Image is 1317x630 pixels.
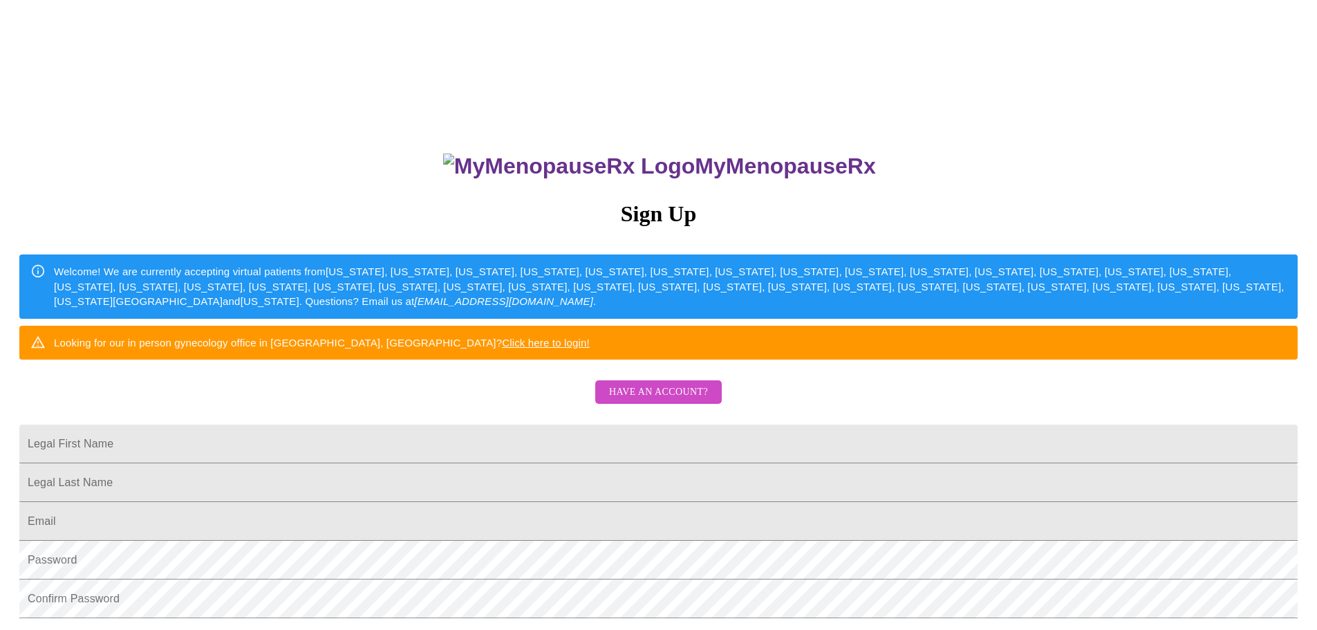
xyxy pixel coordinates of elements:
div: Welcome! We are currently accepting virtual patients from [US_STATE], [US_STATE], [US_STATE], [US... [54,259,1287,314]
div: Looking for our in person gynecology office in [GEOGRAPHIC_DATA], [GEOGRAPHIC_DATA]? [54,330,590,355]
a: Have an account? [592,396,725,407]
h3: MyMenopauseRx [21,154,1298,179]
img: MyMenopauseRx Logo [443,154,695,179]
a: Click here to login! [502,337,590,349]
em: [EMAIL_ADDRESS][DOMAIN_NAME] [414,295,593,307]
h3: Sign Up [19,201,1298,227]
button: Have an account? [595,380,722,405]
span: Have an account? [609,384,708,401]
